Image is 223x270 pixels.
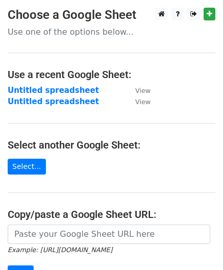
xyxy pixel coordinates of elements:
a: View [125,97,151,106]
input: Paste your Google Sheet URL here [8,225,210,244]
a: View [125,86,151,95]
a: Select... [8,159,46,175]
a: Untitled spreadsheet [8,86,99,95]
h4: Select another Google Sheet: [8,139,215,151]
small: Example: [URL][DOMAIN_NAME] [8,246,112,254]
small: View [135,87,151,94]
a: Untitled spreadsheet [8,97,99,106]
small: View [135,98,151,106]
h3: Choose a Google Sheet [8,8,215,22]
p: Use one of the options below... [8,27,215,37]
h4: Use a recent Google Sheet: [8,68,215,81]
h4: Copy/paste a Google Sheet URL: [8,208,215,220]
